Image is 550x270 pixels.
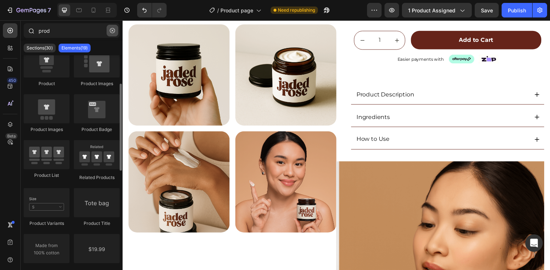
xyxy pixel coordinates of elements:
input: Search Sections & Elements [24,23,120,38]
span: Save [481,7,493,13]
p: Easier payments with [280,37,328,43]
img: gempages_579987798002500596-e6b3d295-58df-410f-a8d8-6698363bd7f0.png [333,35,359,44]
div: Product Images [24,126,69,133]
div: Product Images [74,80,120,87]
div: Product Badge [74,126,120,133]
p: Elements(19) [61,45,88,51]
div: Beta [5,133,17,139]
div: 450 [7,78,17,83]
p: How to Use [239,118,272,125]
span: Product page [220,7,253,14]
p: Ingredients [239,95,273,103]
div: Product List [24,172,69,179]
p: Product Description [239,72,298,80]
button: Publish [502,3,532,17]
button: 7 [3,3,54,17]
img: gempages_579987798002500596-8fb3c323-f358-42d8-a7b5-11184fa92678.png [363,35,384,44]
div: Product Title [74,220,120,227]
div: Product Variants [24,220,69,227]
iframe: Design area [123,20,550,270]
span: Need republishing [278,7,315,13]
div: Publish [508,7,526,14]
div: Undo/Redo [137,3,167,17]
button: 1 product assigned [402,3,472,17]
div: Open Intercom Messenger [525,234,543,252]
span: / [217,7,219,14]
button: Save [475,3,499,17]
p: Sections(30) [27,45,53,51]
div: Product [24,80,69,87]
div: Related Products [74,174,120,181]
p: 7 [48,6,51,15]
span: 1 product assigned [408,7,455,14]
